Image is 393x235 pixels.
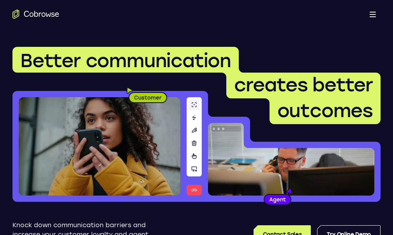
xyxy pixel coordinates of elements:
span: Better communication [20,49,231,72]
span: outcomes [277,99,373,122]
a: Go to the home page [12,9,59,19]
img: A customer support agent talking on the phone [208,123,374,196]
img: A series of tools used in co-browsing sessions [187,97,202,196]
img: A customer holding their phone [19,97,180,196]
span: creates better [234,73,373,96]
